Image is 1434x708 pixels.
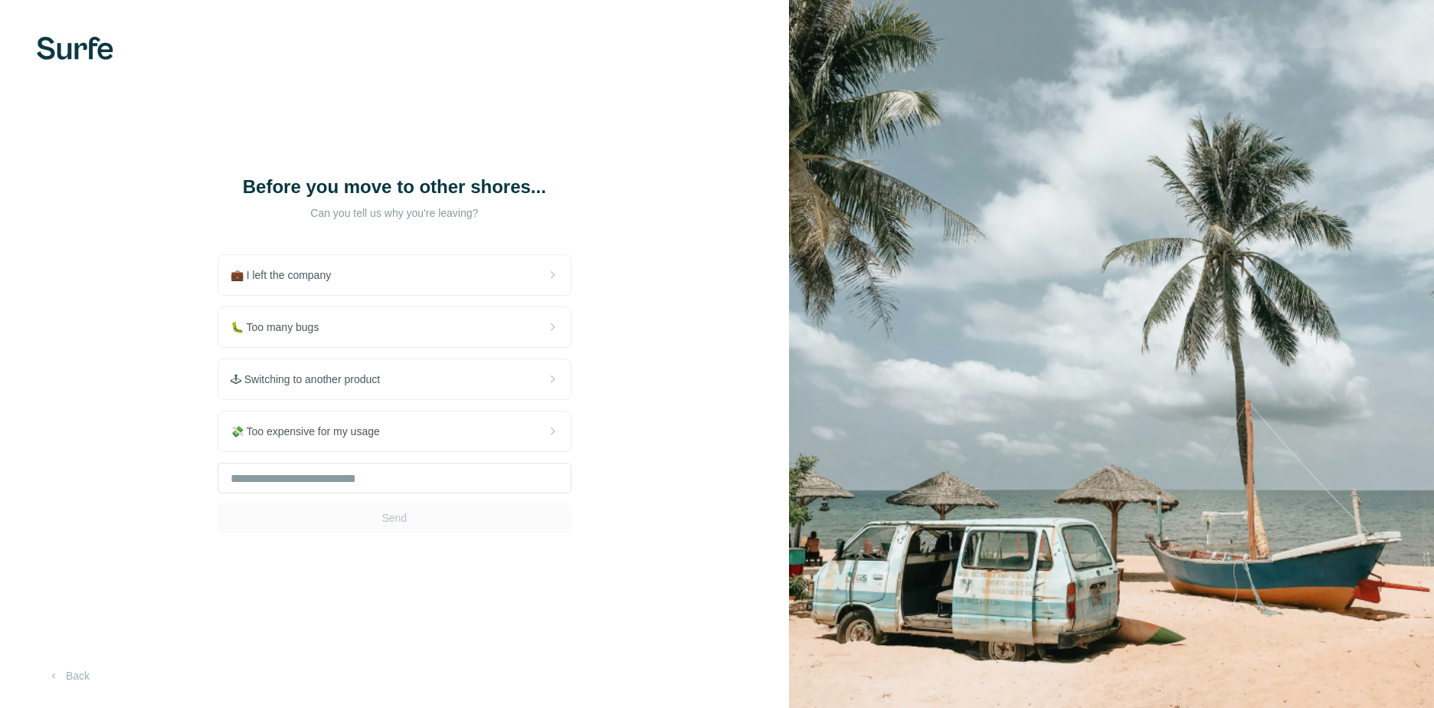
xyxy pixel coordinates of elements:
span: 🕹 Switching to another product [231,372,392,387]
p: Can you tell us why you're leaving? [241,205,548,221]
span: 💸 Too expensive for my usage [231,424,392,439]
button: Back [37,662,100,690]
h1: Before you move to other shores... [241,175,548,199]
span: 💼 I left the company [231,267,343,283]
span: 🐛 Too many bugs [231,320,332,335]
img: Surfe's logo [37,37,113,60]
